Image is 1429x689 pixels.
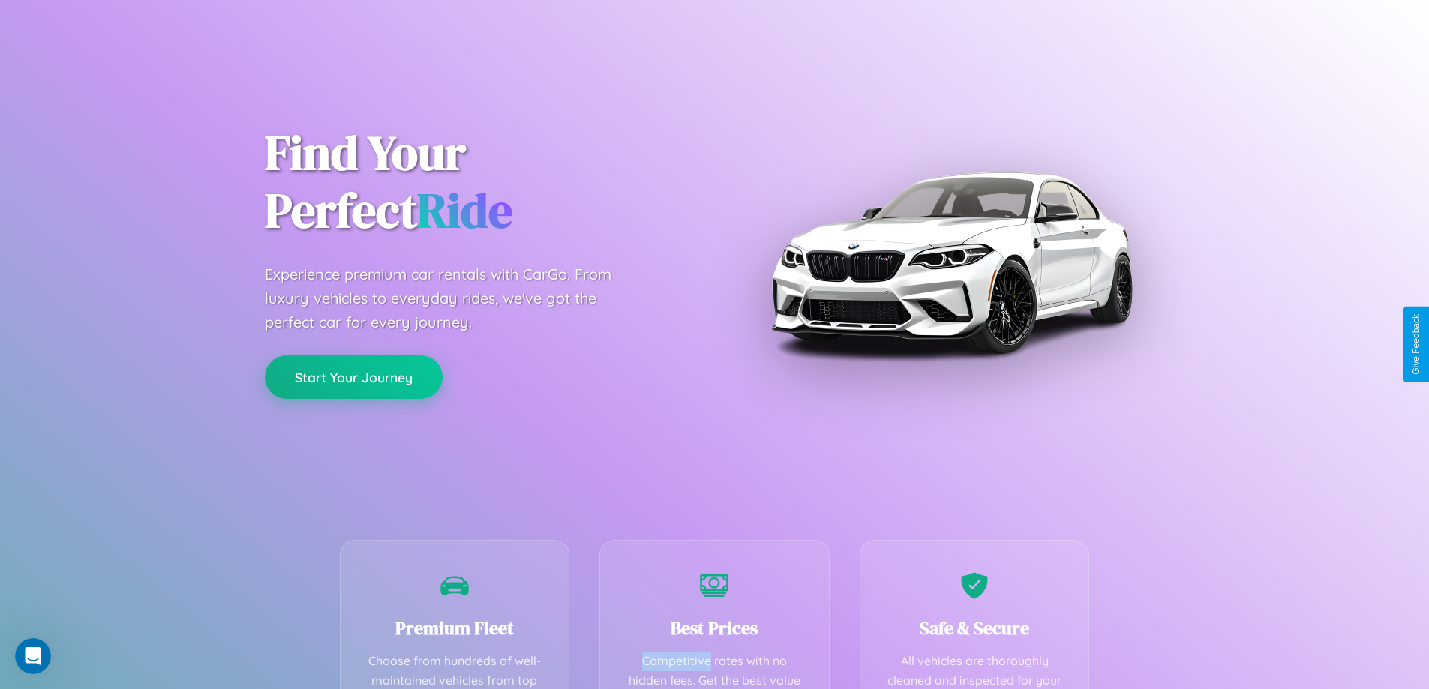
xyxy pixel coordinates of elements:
button: Start Your Journey [265,355,443,399]
h3: Best Prices [623,616,806,640]
p: Experience premium car rentals with CarGo. From luxury vehicles to everyday rides, we've got the ... [265,262,640,334]
h3: Premium Fleet [363,616,547,640]
h3: Safe & Secure [883,616,1067,640]
img: Premium BMW car rental vehicle [764,75,1139,450]
h1: Find Your Perfect [265,124,692,240]
span: Ride [417,178,512,243]
iframe: Intercom live chat [15,638,51,674]
div: Give Feedback [1411,314,1421,375]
